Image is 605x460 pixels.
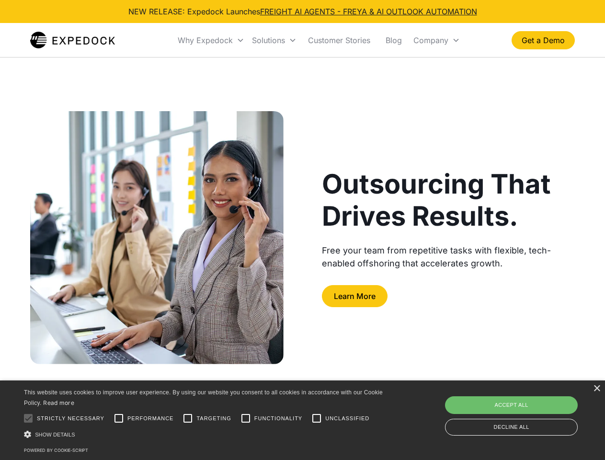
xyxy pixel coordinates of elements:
[37,414,104,423] span: Strictly necessary
[252,35,285,45] div: Solutions
[24,448,88,453] a: Powered by cookie-script
[127,414,174,423] span: Performance
[196,414,231,423] span: Targeting
[24,389,383,407] span: This website uses cookies to improve user experience. By using our website you consent to all coo...
[378,24,410,57] a: Blog
[413,35,448,45] div: Company
[325,414,369,423] span: Unclassified
[248,24,300,57] div: Solutions
[30,111,283,364] img: two formal woman with headset
[300,24,378,57] a: Customer Stories
[174,24,248,57] div: Why Expedock
[24,429,386,439] div: Show details
[322,285,388,307] a: Learn More
[128,6,477,17] div: NEW RELEASE: Expedock Launches
[30,31,115,50] img: Expedock Logo
[445,356,605,460] iframe: Chat Widget
[178,35,233,45] div: Why Expedock
[43,399,74,406] a: Read more
[30,31,115,50] a: home
[35,432,75,437] span: Show details
[322,168,575,232] h1: Outsourcing That Drives Results.
[410,24,464,57] div: Company
[322,244,575,270] div: Free your team from repetitive tasks with flexible, tech-enabled offshoring that accelerates growth.
[260,7,477,16] a: FREIGHT AI AGENTS - FREYA & AI OUTLOOK AUTOMATION
[512,31,575,49] a: Get a Demo
[254,414,302,423] span: Functionality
